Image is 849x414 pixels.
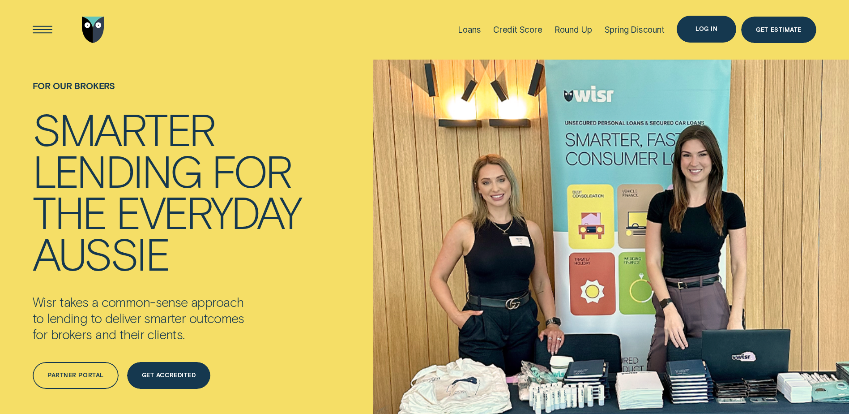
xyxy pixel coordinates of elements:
div: Aussie [33,233,169,274]
div: lending [33,150,202,191]
div: Loans [458,25,481,35]
button: Open Menu [29,17,56,43]
div: Spring Discount [605,25,665,35]
h4: Smarter lending for the everyday Aussie [33,108,300,274]
div: the [33,191,106,233]
img: Wisr [82,17,104,43]
div: Log in [695,26,717,32]
a: Get Estimate [741,17,816,43]
div: Smarter [33,108,214,150]
div: for [212,150,291,191]
p: Wisr takes a common-sense approach to lending to deliver smarter outcomes for brokers and their c... [33,294,290,342]
a: Partner Portal [33,362,119,389]
div: Credit Score [493,25,542,35]
button: Log in [677,16,736,43]
div: everyday [116,191,300,233]
a: Get Accredited [127,362,211,389]
div: Round Up [555,25,592,35]
h1: For Our Brokers [33,81,300,108]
